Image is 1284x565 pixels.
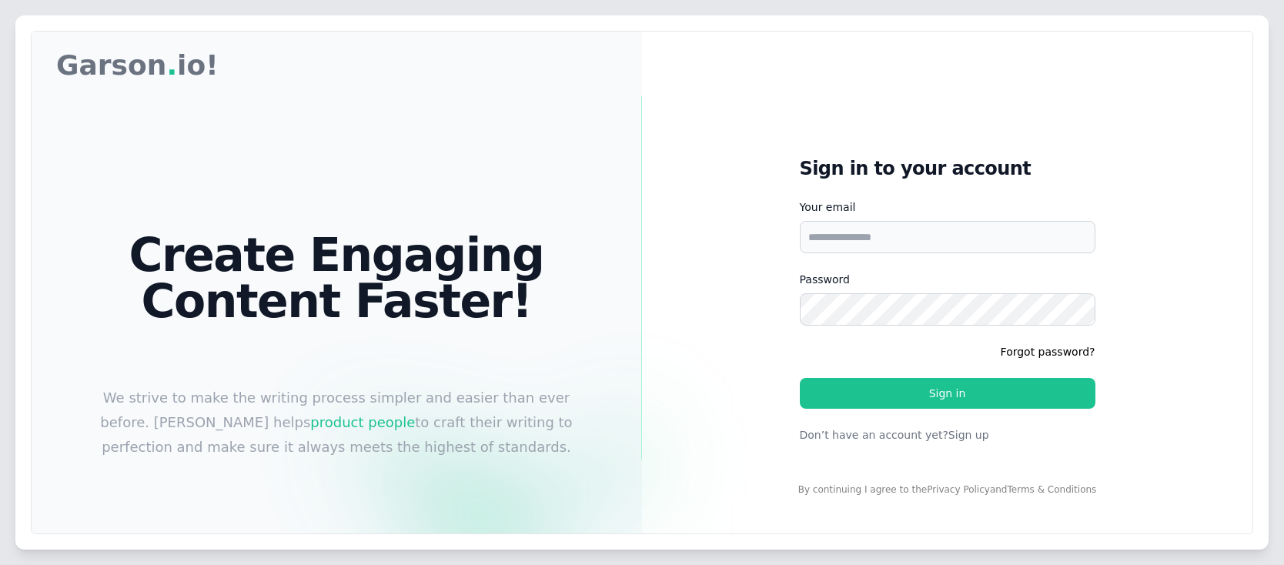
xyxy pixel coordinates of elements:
button: Forgot password? [1001,344,1095,359]
span: . [166,49,177,81]
a: Terms & Conditions [1007,484,1096,495]
p: Garson io! [56,50,219,96]
p: We strive to make the writing process simpler and easier than ever before. [PERSON_NAME] helps to... [78,386,595,460]
label: Your email [800,199,1095,215]
a: Garson.io! [52,45,223,101]
div: By continuing I agree to the and [798,467,1097,496]
label: Password [800,272,1095,287]
a: Privacy Policy [927,484,990,495]
h1: Create Engaging Content Faster! [78,232,595,324]
nav: Global [56,50,617,96]
button: Sign in [800,378,1095,409]
h1: Sign in to your account [800,156,1095,181]
span: product people [310,414,415,430]
p: Don’t have an account yet? [800,427,1095,443]
button: Sign up [948,427,989,443]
